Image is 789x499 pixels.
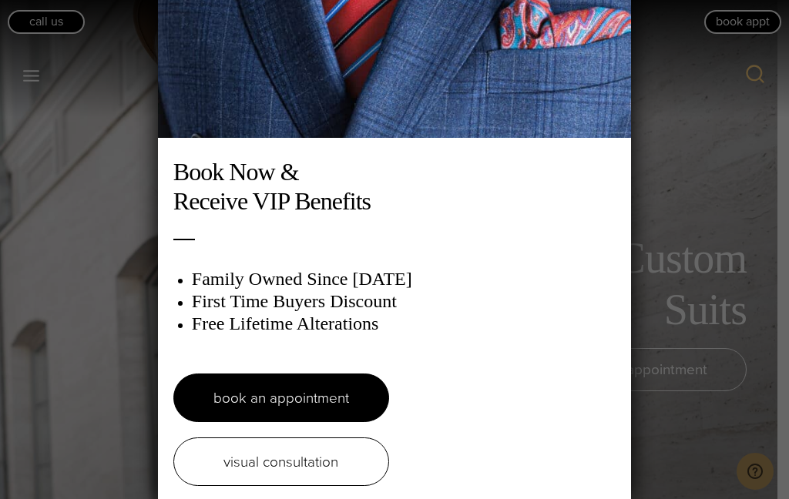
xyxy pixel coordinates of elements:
a: book an appointment [173,373,389,422]
h2: Book Now & Receive VIP Benefits [173,157,616,216]
a: visual consultation [173,437,389,486]
h3: Family Owned Since [DATE] [192,268,616,290]
h3: First Time Buyers Discount [192,290,616,313]
h3: Free Lifetime Alterations [192,313,616,335]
